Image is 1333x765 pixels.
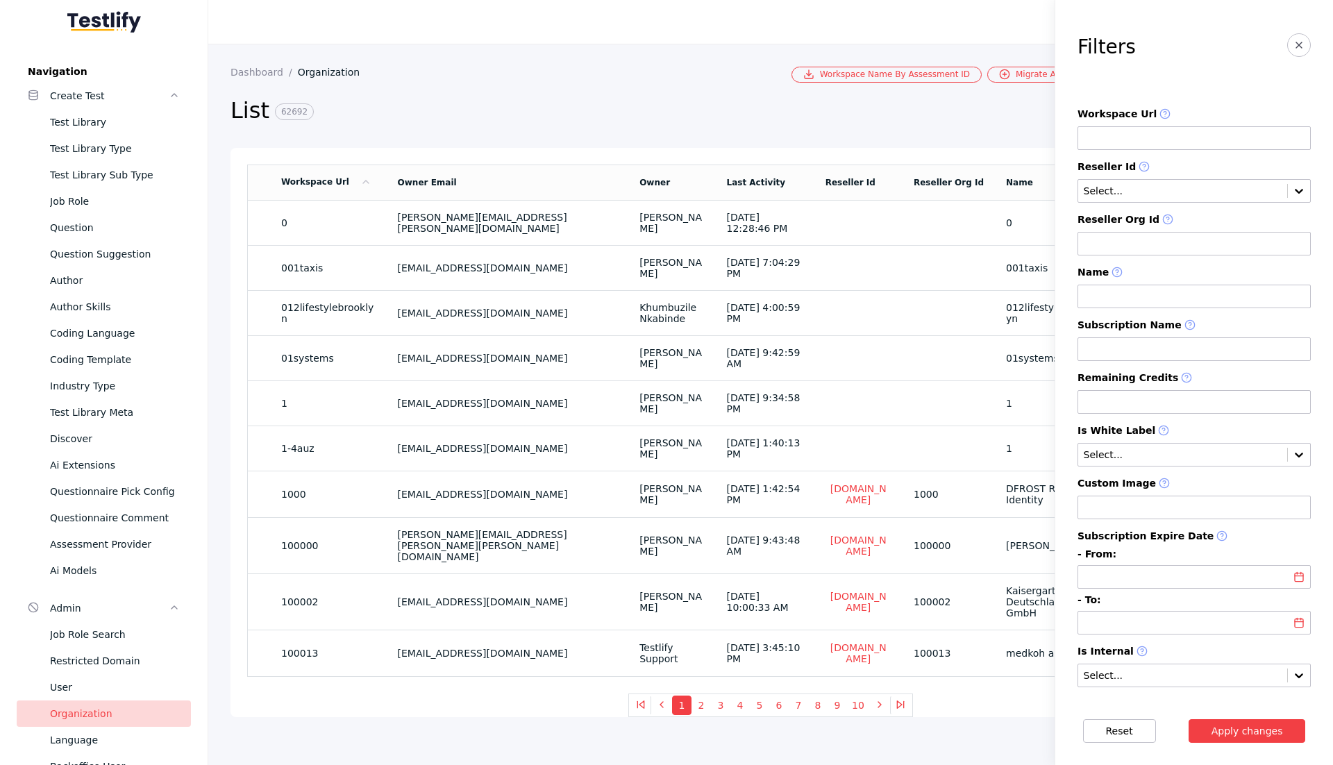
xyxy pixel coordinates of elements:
[50,325,180,342] div: Coding Language
[17,399,191,426] a: Test Library Meta
[828,696,847,715] button: 9
[17,452,191,478] a: Ai Extensions
[1006,398,1093,409] section: 1
[808,696,828,715] button: 8
[281,262,376,274] section: 001taxis
[825,641,891,665] a: [DOMAIN_NAME]
[398,398,618,409] section: [EMAIL_ADDRESS][DOMAIN_NAME]
[50,378,180,394] div: Industry Type
[281,596,376,607] section: 100002
[1006,262,1093,274] section: 001taxis
[1006,585,1093,619] section: Kaisergarten Deutschland GmbH
[50,626,180,643] div: Job Role Search
[281,540,376,551] section: 100000
[67,11,141,33] img: Testlify - Backoffice
[727,591,803,613] section: [DATE] 10:00:33 AM
[825,178,875,187] a: Reseller Id
[711,696,730,715] button: 3
[914,596,984,607] section: 100002
[50,140,180,157] div: Test Library Type
[672,696,691,715] button: 1
[281,648,376,659] section: 100013
[281,443,376,454] section: 1-4auz
[275,103,314,120] span: 62692
[281,398,376,409] section: 1
[1006,217,1093,228] section: 0
[1078,108,1311,121] label: Workspace Url
[914,540,984,551] section: 100000
[398,353,618,364] section: [EMAIL_ADDRESS][DOMAIN_NAME]
[398,596,618,607] section: [EMAIL_ADDRESS][DOMAIN_NAME]
[230,96,1095,126] h2: List
[298,67,371,78] a: Organization
[914,178,984,187] a: Reseller Org Id
[281,217,376,228] section: 0
[50,272,180,289] div: Author
[825,590,891,614] a: [DOMAIN_NAME]
[1006,648,1093,659] section: medkoh ag
[50,299,180,315] div: Author Skills
[17,505,191,531] a: Questionnaire Comment
[1006,178,1033,187] a: Name
[1078,319,1311,332] label: Subscription Name
[281,489,376,500] section: 1000
[1006,483,1093,505] section: DFROST Retail Identity
[398,489,618,500] section: [EMAIL_ADDRESS][DOMAIN_NAME]
[1083,719,1156,743] button: Reset
[727,347,803,369] section: [DATE] 9:42:59 AM
[17,135,191,162] a: Test Library Type
[727,483,803,505] section: [DATE] 1:42:54 PM
[50,404,180,421] div: Test Library Meta
[17,478,191,505] a: Questionnaire Pick Config
[639,535,704,557] section: [PERSON_NAME]
[50,705,180,722] div: Organization
[1078,646,1311,658] label: Is Internal
[398,308,618,319] section: [EMAIL_ADDRESS][DOMAIN_NAME]
[1078,478,1311,490] label: Custom Image
[639,257,704,279] section: [PERSON_NAME]
[17,346,191,373] a: Coding Template
[639,392,704,414] section: [PERSON_NAME]
[914,489,984,500] section: 1000
[17,727,191,753] a: Language
[987,67,1112,83] a: Migrate Assessment
[398,212,618,234] section: [PERSON_NAME][EMAIL_ADDRESS][PERSON_NAME][DOMAIN_NAME]
[730,696,750,715] button: 4
[639,302,704,324] section: Khumbuzile Nkabinde
[1078,267,1311,279] label: Name
[17,267,191,294] a: Author
[17,66,191,77] label: Navigation
[727,437,803,460] section: [DATE] 1:40:13 PM
[727,642,803,664] section: [DATE] 3:45:10 PM
[1189,719,1306,743] button: Apply changes
[727,302,803,324] section: [DATE] 4:00:59 PM
[639,347,704,369] section: [PERSON_NAME]
[727,392,803,414] section: [DATE] 9:34:58 PM
[17,109,191,135] a: Test Library
[1078,594,1311,605] label: - To:
[1078,548,1311,560] label: - From:
[691,696,711,715] button: 2
[50,351,180,368] div: Coding Template
[50,536,180,553] div: Assessment Provider
[1078,530,1311,543] label: Subscription Expire Date
[17,700,191,727] a: Organization
[17,294,191,320] a: Author Skills
[50,246,180,262] div: Question Suggestion
[17,162,191,188] a: Test Library Sub Type
[789,696,808,715] button: 7
[17,531,191,557] a: Assessment Provider
[50,653,180,669] div: Restricted Domain
[727,212,803,234] section: [DATE] 12:28:46 PM
[281,353,376,364] section: 01systems
[50,732,180,748] div: Language
[1006,540,1093,551] section: [PERSON_NAME]
[50,114,180,131] div: Test Library
[1078,425,1311,437] label: Is White Label
[50,167,180,183] div: Test Library Sub Type
[50,219,180,236] div: Question
[281,302,376,324] section: 012lifestylebrooklyn
[17,320,191,346] a: Coding Language
[17,648,191,674] a: Restricted Domain
[230,67,298,78] a: Dashboard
